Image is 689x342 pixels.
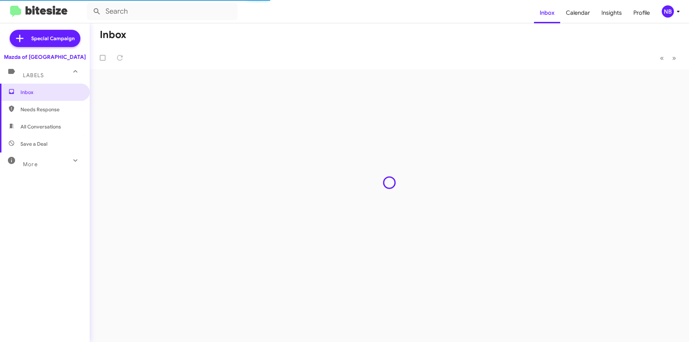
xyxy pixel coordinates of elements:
[656,5,681,18] button: NB
[534,3,560,23] a: Inbox
[596,3,628,23] a: Insights
[10,30,80,47] a: Special Campaign
[668,51,680,65] button: Next
[87,3,238,20] input: Search
[560,3,596,23] a: Calendar
[20,140,47,147] span: Save a Deal
[656,51,680,65] nav: Page navigation example
[100,29,126,41] h1: Inbox
[672,53,676,62] span: »
[656,51,668,65] button: Previous
[20,89,81,96] span: Inbox
[662,5,674,18] div: NB
[31,35,75,42] span: Special Campaign
[20,106,81,113] span: Needs Response
[23,161,38,168] span: More
[4,53,86,61] div: Mazda of [GEOGRAPHIC_DATA]
[628,3,656,23] a: Profile
[660,53,664,62] span: «
[23,72,44,79] span: Labels
[20,123,61,130] span: All Conversations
